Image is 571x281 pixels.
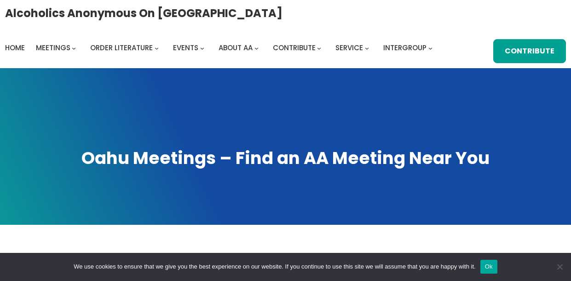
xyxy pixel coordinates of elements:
[335,41,363,54] a: Service
[273,41,316,54] a: Contribute
[428,46,433,50] button: Intergroup submenu
[5,41,25,54] a: Home
[72,46,76,50] button: Meetings submenu
[5,41,436,54] nav: Intergroup
[5,3,283,23] a: Alcoholics Anonymous on [GEOGRAPHIC_DATA]
[9,146,562,170] h1: Oahu Meetings – Find an AA Meeting Near You
[219,41,253,54] a: About AA
[90,43,153,53] span: Order Literature
[555,262,564,271] span: No
[173,41,198,54] a: Events
[383,41,427,54] a: Intergroup
[383,43,427,53] span: Intergroup
[219,43,253,53] span: About AA
[155,46,159,50] button: Order Literature submenu
[493,39,566,63] a: Contribute
[273,43,316,53] span: Contribute
[36,41,70,54] a: Meetings
[317,46,321,50] button: Contribute submenu
[173,43,198,53] span: Events
[335,43,363,53] span: Service
[74,262,475,271] span: We use cookies to ensure that we give you the best experience on our website. If you continue to ...
[480,260,497,274] button: Ok
[36,43,70,53] span: Meetings
[365,46,369,50] button: Service submenu
[5,43,25,53] span: Home
[200,46,204,50] button: Events submenu
[254,46,259,50] button: About AA submenu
